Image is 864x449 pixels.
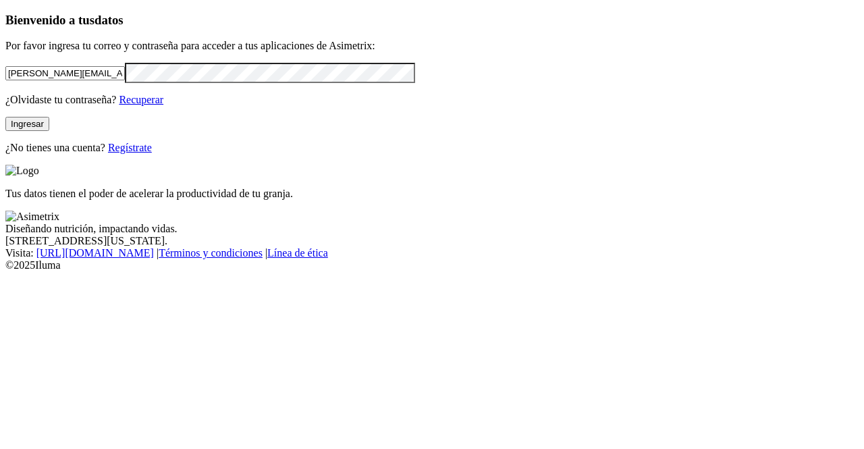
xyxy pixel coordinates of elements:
div: © 2025 Iluma [5,259,859,271]
p: ¿No tienes una cuenta? [5,142,859,154]
img: Asimetrix [5,211,59,223]
a: Términos y condiciones [159,247,263,259]
p: ¿Olvidaste tu contraseña? [5,94,859,106]
span: datos [94,13,124,27]
p: Tus datos tienen el poder de acelerar la productividad de tu granja. [5,188,859,200]
a: Línea de ética [267,247,328,259]
a: Recuperar [119,94,163,105]
h3: Bienvenido a tus [5,13,859,28]
div: Diseñando nutrición, impactando vidas. [5,223,859,235]
img: Logo [5,165,39,177]
a: [URL][DOMAIN_NAME] [36,247,154,259]
div: [STREET_ADDRESS][US_STATE]. [5,235,859,247]
div: Visita : | | [5,247,859,259]
p: Por favor ingresa tu correo y contraseña para acceder a tus aplicaciones de Asimetrix: [5,40,859,52]
a: Regístrate [108,142,152,153]
input: Tu correo [5,66,125,80]
button: Ingresar [5,117,49,131]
